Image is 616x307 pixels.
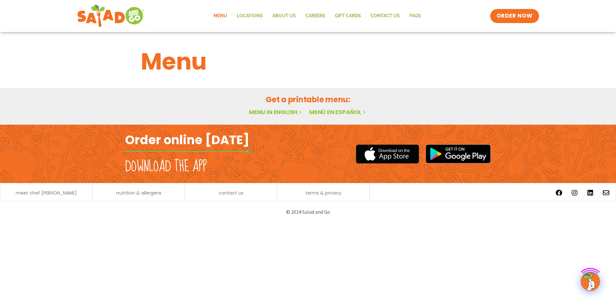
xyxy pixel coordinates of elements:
a: meet chef [PERSON_NAME] [16,191,77,195]
a: FAQs [405,9,426,23]
p: © 2024 Salad and Go [128,208,488,216]
h2: Order online [DATE] [125,132,249,148]
h2: Download the app [125,158,207,176]
img: appstore [356,144,419,164]
h2: Get a printable menu: [141,94,475,105]
a: Contact Us [366,9,405,23]
a: Locations [232,9,268,23]
a: ORDER NOW [490,9,539,23]
img: google_play [425,144,491,163]
a: Menu [209,9,232,23]
a: contact us [219,191,244,195]
img: fork [125,150,253,153]
a: nutrition & allergens [116,191,161,195]
a: Menu in English [249,108,303,116]
a: GIFT CARDS [330,9,366,23]
span: ORDER NOW [497,12,533,20]
h1: Menu [141,44,475,79]
a: Menú en español [309,108,367,116]
a: About Us [268,9,301,23]
img: new-SAG-logo-768×292 [77,3,145,29]
nav: Menu [209,9,426,23]
a: Careers [301,9,330,23]
a: terms & privacy [305,191,341,195]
